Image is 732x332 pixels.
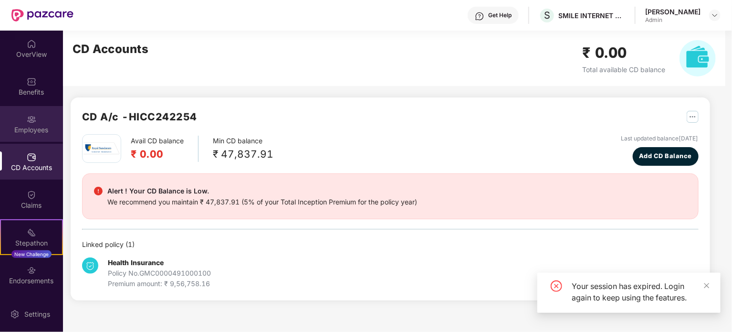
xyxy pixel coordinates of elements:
span: Add CD Balance [639,151,692,161]
div: Get Help [488,11,512,19]
img: svg+xml;base64,PHN2ZyB4bWxucz0iaHR0cDovL3d3dy53My5vcmcvMjAwMC9zdmciIHdpZHRoPSIzNCIgaGVpZ2h0PSIzNC... [82,257,98,274]
img: svg+xml;base64,PHN2ZyBpZD0iRW1wbG95ZWVzIiB4bWxucz0iaHR0cDovL3d3dy53My5vcmcvMjAwMC9zdmciIHdpZHRoPS... [27,115,36,124]
img: New Pazcare Logo [11,9,73,21]
img: svg+xml;base64,PHN2ZyBpZD0iSG9tZSIgeG1sbnM9Imh0dHA6Ly93d3cudzMub3JnLzIwMDAvc3ZnIiB3aWR0aD0iMjAiIG... [27,39,36,49]
h2: ₹ 0.00 [131,146,184,162]
img: svg+xml;base64,PHN2ZyBpZD0iRW5kb3JzZW1lbnRzIiB4bWxucz0iaHR0cDovL3d3dy53My5vcmcvMjAwMC9zdmciIHdpZH... [27,266,36,275]
img: svg+xml;base64,PHN2ZyB4bWxucz0iaHR0cDovL3d3dy53My5vcmcvMjAwMC9zdmciIHdpZHRoPSIyMSIgaGVpZ2h0PSIyMC... [27,228,36,237]
div: We recommend you maintain ₹ 47,837.91 (5% of your Total Inception Premium for the policy year) [107,197,417,207]
span: S [544,10,550,21]
div: Premium amount: ₹ 9,56,758.16 [108,278,211,289]
img: rsi.png [84,142,120,155]
div: Linked policy ( 1 ) [82,239,699,250]
div: Min CD balance [213,136,273,162]
span: close-circle [551,280,562,292]
img: svg+xml;base64,PHN2ZyBpZD0iRGFuZ2VyX2FsZXJ0IiBkYXRhLW5hbWU9IkRhbmdlciBhbGVydCIgeG1sbnM9Imh0dHA6Ly... [94,187,103,195]
div: SMILE INTERNET TECHNOLOGIES PRIVATE LIMITED [558,11,625,20]
div: ₹ 47,837.91 [213,146,273,162]
h2: CD A/c - HICC242254 [82,109,197,125]
div: Your session has expired. Login again to keep using the features. [572,280,709,303]
img: svg+xml;base64,PHN2ZyBpZD0iQ0RfQWNjb3VudHMiIGRhdGEtbmFtZT0iQ0QgQWNjb3VudHMiIHhtbG5zPSJodHRwOi8vd3... [27,152,36,162]
img: svg+xml;base64,PHN2ZyB4bWxucz0iaHR0cDovL3d3dy53My5vcmcvMjAwMC9zdmciIHhtbG5zOnhsaW5rPSJodHRwOi8vd3... [680,40,716,76]
div: Admin [645,16,701,24]
span: Total available CD balance [582,65,665,74]
img: svg+xml;base64,PHN2ZyBpZD0iSGVscC0zMngzMiIgeG1sbnM9Imh0dHA6Ly93d3cudzMub3JnLzIwMDAvc3ZnIiB3aWR0aD... [475,11,484,21]
b: Health Insurance [108,258,164,267]
img: svg+xml;base64,PHN2ZyBpZD0iQmVuZWZpdHMiIHhtbG5zPSJodHRwOi8vd3d3LnczLm9yZy8yMDAwL3N2ZyIgd2lkdGg9Ij... [27,77,36,86]
div: Avail CD balance [131,136,199,162]
img: svg+xml;base64,PHN2ZyB4bWxucz0iaHR0cDovL3d3dy53My5vcmcvMjAwMC9zdmciIHdpZHRoPSIyNSIgaGVpZ2h0PSIyNS... [687,111,699,123]
div: Settings [21,310,53,319]
div: Stepathon [1,238,62,248]
img: svg+xml;base64,PHN2ZyBpZD0iU2V0dGluZy0yMHgyMCIgeG1sbnM9Imh0dHA6Ly93d3cudzMub3JnLzIwMDAvc3ZnIiB3aW... [10,310,20,319]
h2: CD Accounts [73,40,149,58]
div: Last updated balance [DATE] [621,134,699,143]
img: svg+xml;base64,PHN2ZyBpZD0iRHJvcGRvd24tMzJ4MzIiIHhtbG5zPSJodHRwOi8vd3d3LnczLm9yZy8yMDAwL3N2ZyIgd2... [711,11,719,19]
div: Policy No. GMC0000491000100 [108,268,211,278]
button: Add CD Balance [633,147,699,166]
div: [PERSON_NAME] [645,7,701,16]
div: New Challenge [11,250,52,258]
span: close [703,282,710,289]
img: svg+xml;base64,PHN2ZyBpZD0iQ2xhaW0iIHhtbG5zPSJodHRwOi8vd3d3LnczLm9yZy8yMDAwL3N2ZyIgd2lkdGg9IjIwIi... [27,190,36,200]
div: Alert ! Your CD Balance is Low. [107,185,417,197]
h2: ₹ 0.00 [582,42,665,64]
